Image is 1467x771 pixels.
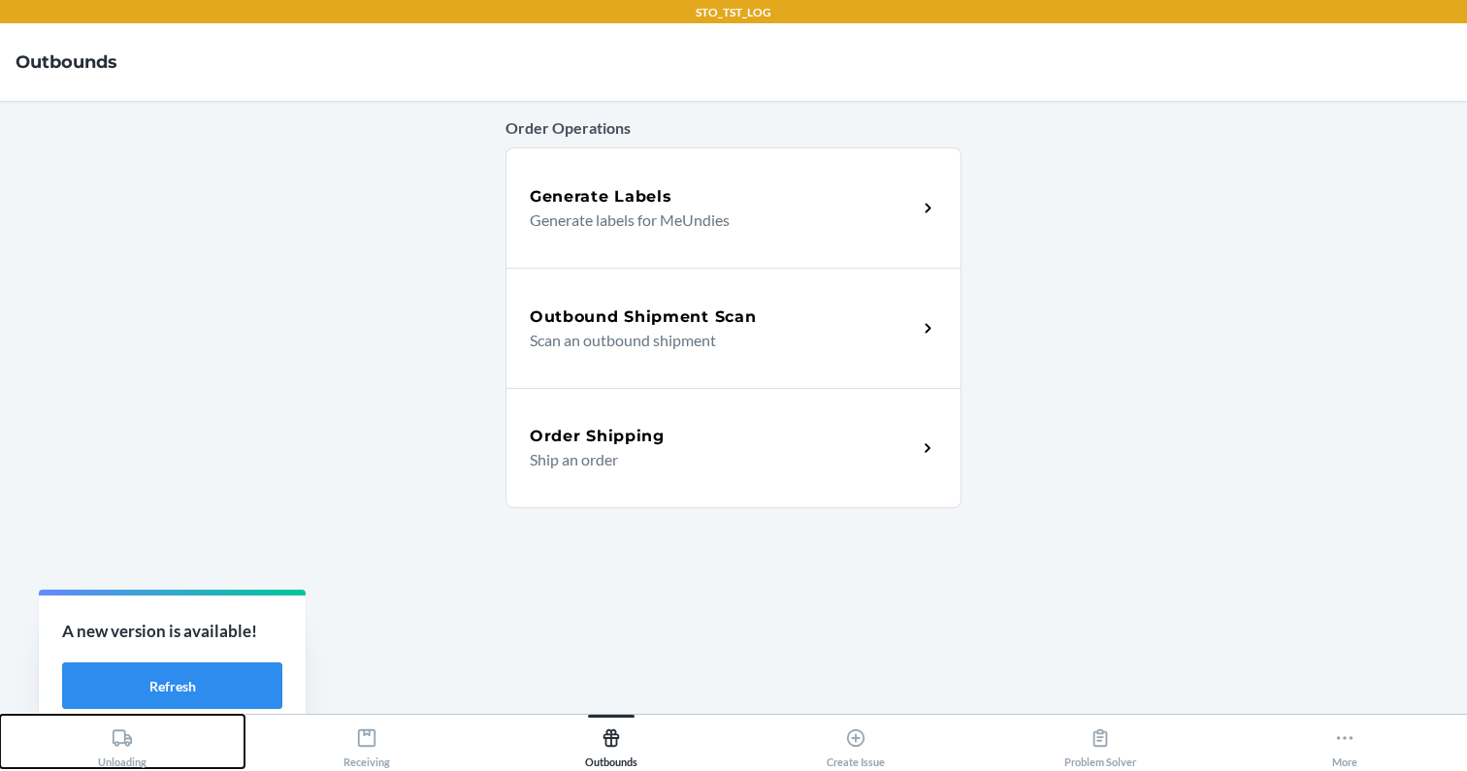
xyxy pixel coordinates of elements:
[530,209,901,232] p: Generate labels for MeUndies
[505,116,962,140] p: Order Operations
[244,715,489,768] button: Receiving
[505,147,962,268] a: Generate LabelsGenerate labels for MeUndies
[1064,720,1136,768] div: Problem Solver
[1332,720,1357,768] div: More
[343,720,390,768] div: Receiving
[505,388,962,508] a: Order ShippingShip an order
[98,720,147,768] div: Unloading
[489,715,733,768] button: Outbounds
[530,305,756,329] h5: Outbound Shipment Scan
[978,715,1222,768] button: Problem Solver
[530,425,665,448] h5: Order Shipping
[530,448,901,471] p: Ship an order
[505,268,962,388] a: Outbound Shipment ScanScan an outbound shipment
[530,329,901,352] p: Scan an outbound shipment
[827,720,885,768] div: Create Issue
[16,49,117,75] h4: Outbounds
[696,4,771,21] p: STO_TST_LOG
[585,720,637,768] div: Outbounds
[1222,715,1467,768] button: More
[733,715,978,768] button: Create Issue
[62,662,282,709] button: Refresh
[62,619,282,644] p: A new version is available!
[530,185,672,209] h5: Generate Labels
